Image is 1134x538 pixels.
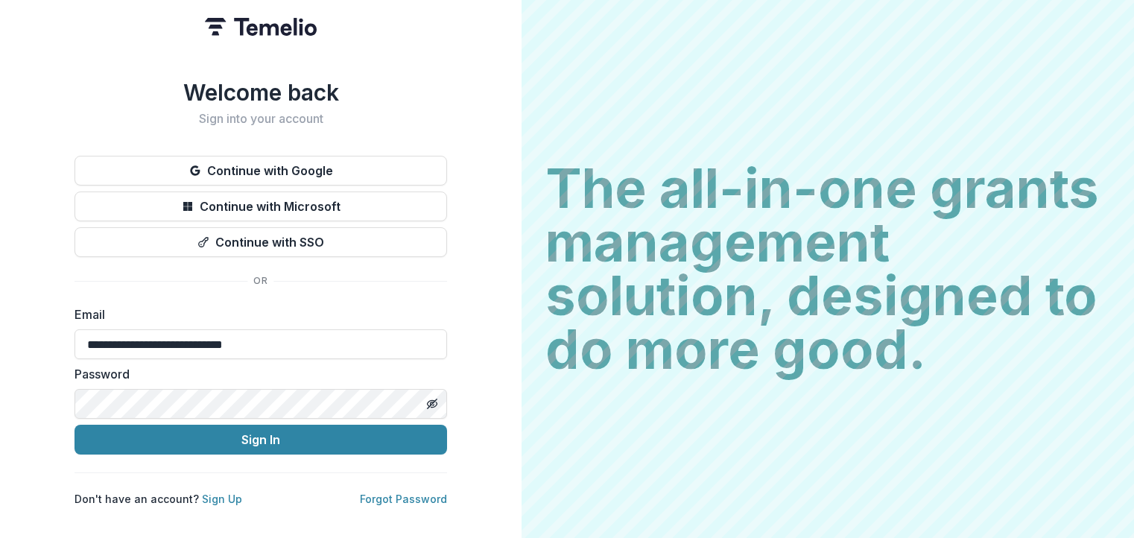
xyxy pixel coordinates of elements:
a: Sign Up [202,493,242,505]
button: Continue with SSO [75,227,447,257]
button: Toggle password visibility [420,392,444,416]
img: Temelio [205,18,317,36]
h2: Sign into your account [75,112,447,126]
button: Sign In [75,425,447,455]
a: Forgot Password [360,493,447,505]
h1: Welcome back [75,79,447,106]
label: Email [75,306,438,323]
label: Password [75,365,438,383]
p: Don't have an account? [75,491,242,507]
button: Continue with Google [75,156,447,186]
button: Continue with Microsoft [75,192,447,221]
